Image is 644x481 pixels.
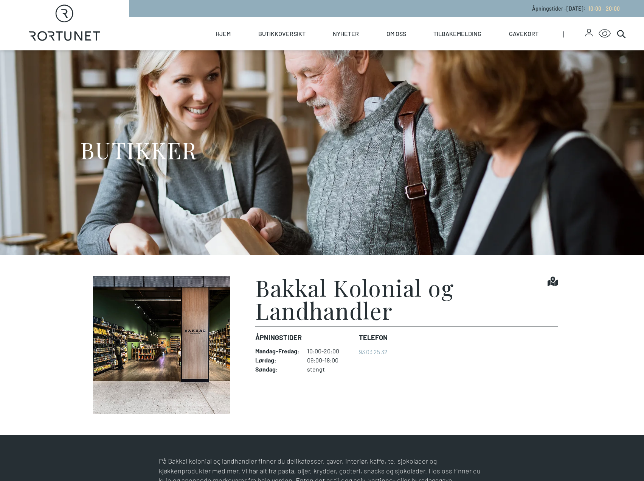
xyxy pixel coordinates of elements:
[307,356,353,364] dd: 09:00-18:00
[255,347,299,355] dt: Mandag - Fredag :
[563,17,585,50] span: |
[509,17,538,50] a: Gavekort
[359,333,388,343] dt: Telefon
[386,17,406,50] a: Om oss
[359,348,388,355] a: 93 03 25 32
[255,356,299,364] dt: Lørdag :
[255,276,547,322] h1: Bakkal Kolonial og Landhandler
[255,333,353,343] dt: Åpningstider
[433,17,481,50] a: Tilbakemelding
[80,136,197,164] h1: BUTIKKER
[307,365,353,373] dd: stengt
[532,5,620,12] p: Åpningstider - [DATE] :
[333,17,359,50] a: Nyheter
[216,17,231,50] a: Hjem
[258,17,306,50] a: Butikkoversikt
[255,365,299,373] dt: Søndag :
[599,28,611,40] button: Open Accessibility Menu
[307,347,353,355] dd: 10:00-20:00
[585,5,620,12] a: 10:00 - 20:00
[588,5,620,12] span: 10:00 - 20:00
